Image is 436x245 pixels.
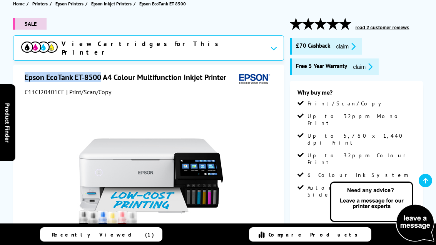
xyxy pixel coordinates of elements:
[353,25,412,31] button: read 2 customer reviews
[307,100,387,107] span: Print/Scan/Copy
[66,88,111,96] span: | Print/Scan/Copy
[296,42,330,51] span: £70 Cashback
[25,72,234,82] h1: Epson EcoTank ET-8500 A4 Colour Multifunction Inkjet Printer
[307,132,416,146] span: Up to 5,760 x 1,440 dpi Print
[13,18,47,30] span: SALE
[4,103,12,142] span: Product Finder
[52,231,154,238] span: Recently Viewed (1)
[307,184,416,198] span: Automatic Double Sided Printing
[269,231,362,238] span: Compare Products
[297,221,357,233] span: £497.41
[351,62,375,71] button: promo-description
[307,152,416,166] span: Up to 32ppm Colour Print
[236,72,271,87] img: Epson
[40,227,162,242] a: Recently Viewed (1)
[334,42,358,51] button: promo-description
[296,62,347,71] span: Free 5 Year Warranty
[21,42,58,53] img: cmyk-icon.svg
[307,172,410,178] span: 6 Colour Ink System
[25,88,65,96] span: C11CJ20401CE
[307,113,416,127] span: Up to 32ppm Mono Print
[62,40,264,57] span: View Cartridges For This Printer
[249,227,371,242] a: Compare Products
[328,180,436,243] img: Open Live Chat window
[297,88,416,100] div: Why buy me?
